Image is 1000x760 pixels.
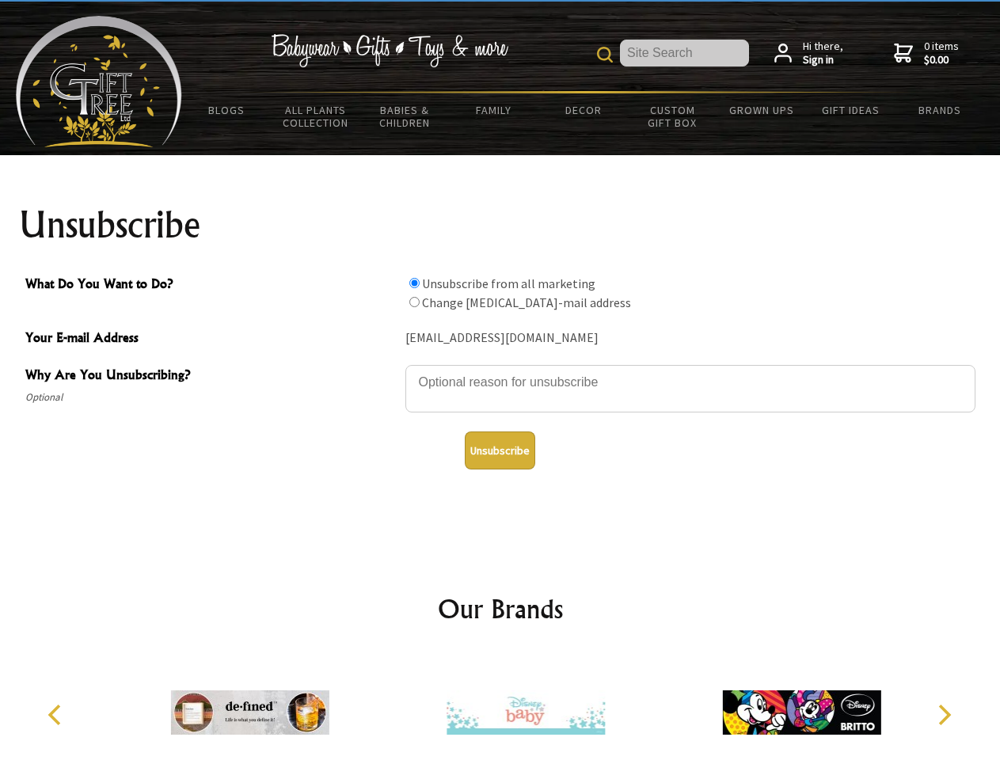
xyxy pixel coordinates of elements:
[19,206,982,244] h1: Unsubscribe
[894,40,959,67] a: 0 items$0.00
[620,40,749,66] input: Site Search
[597,47,613,63] img: product search
[806,93,895,127] a: Gift Ideas
[717,93,806,127] a: Grown Ups
[538,93,628,127] a: Decor
[422,294,631,310] label: Change [MEDICAL_DATA]-mail address
[628,93,717,139] a: Custom Gift Box
[803,40,843,67] span: Hi there,
[405,326,975,351] div: [EMAIL_ADDRESS][DOMAIN_NAME]
[25,388,397,407] span: Optional
[25,274,397,297] span: What Do You Want to Do?
[926,697,961,732] button: Next
[182,93,272,127] a: BLOGS
[803,53,843,67] strong: Sign in
[40,697,74,732] button: Previous
[924,39,959,67] span: 0 items
[25,328,397,351] span: Your E-mail Address
[360,93,450,139] a: Babies & Children
[895,93,985,127] a: Brands
[465,431,535,469] button: Unsubscribe
[924,53,959,67] strong: $0.00
[271,34,508,67] img: Babywear - Gifts - Toys & more
[16,16,182,147] img: Babyware - Gifts - Toys and more...
[409,297,420,307] input: What Do You Want to Do?
[25,365,397,388] span: Why Are You Unsubscribing?
[774,40,843,67] a: Hi there,Sign in
[422,275,595,291] label: Unsubscribe from all marketing
[272,93,361,139] a: All Plants Collection
[32,590,969,628] h2: Our Brands
[409,278,420,288] input: What Do You Want to Do?
[450,93,539,127] a: Family
[405,365,975,412] textarea: Why Are You Unsubscribing?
